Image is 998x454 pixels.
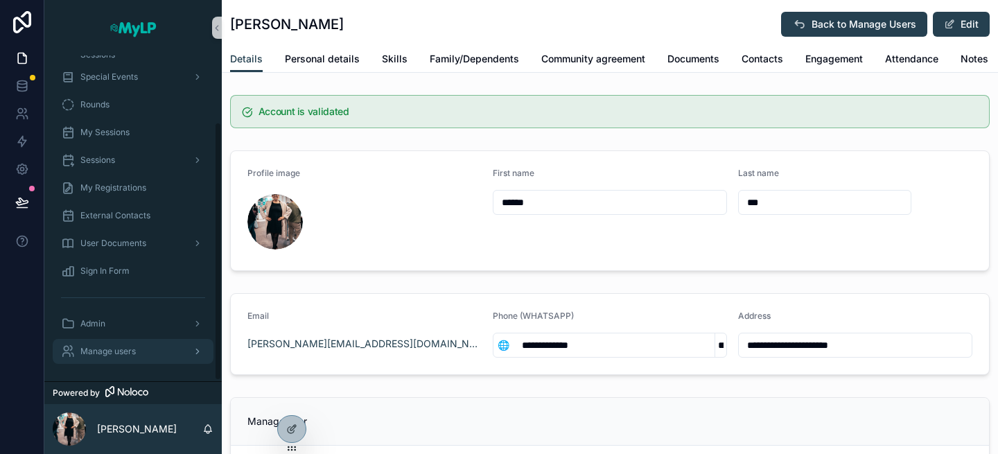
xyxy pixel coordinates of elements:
[247,337,482,351] a: [PERSON_NAME][EMAIL_ADDRESS][DOMAIN_NAME]
[885,52,938,66] span: Attendance
[430,52,519,66] span: Family/Dependents
[781,12,927,37] button: Back to Manage Users
[667,46,719,74] a: Documents
[80,346,136,357] span: Manage users
[53,120,213,145] a: My Sessions
[44,381,222,404] a: Powered by
[80,238,146,249] span: User Documents
[805,52,863,66] span: Engagement
[885,46,938,74] a: Attendance
[53,64,213,89] a: Special Events
[247,415,307,427] span: Manage user
[247,168,300,178] span: Profile image
[285,52,360,66] span: Personal details
[285,46,360,74] a: Personal details
[493,333,514,358] button: Select Button
[80,71,138,82] span: Special Events
[812,17,916,31] span: Back to Manage Users
[933,12,990,37] button: Edit
[230,52,263,66] span: Details
[667,52,719,66] span: Documents
[53,339,213,364] a: Manage users
[80,318,105,329] span: Admin
[80,99,110,110] span: Rounds
[230,46,263,73] a: Details
[382,52,408,66] span: Skills
[53,387,100,399] span: Powered by
[541,46,645,74] a: Community agreement
[742,52,783,66] span: Contacts
[493,311,574,321] span: Phone (WHATSAPP)
[97,422,177,436] p: [PERSON_NAME]
[53,175,213,200] a: My Registrations
[80,127,130,138] span: My Sessions
[53,92,213,117] a: Rounds
[961,52,988,66] span: Notes
[259,107,978,116] h5: Account is validated
[247,311,269,321] span: Email
[961,46,988,74] a: Notes
[738,168,779,178] span: Last name
[80,210,150,221] span: External Contacts
[53,259,213,283] a: Sign In Form
[109,17,157,39] img: App logo
[493,168,534,178] span: First name
[53,231,213,256] a: User Documents
[53,311,213,336] a: Admin
[498,338,509,352] span: 🌐
[53,148,213,173] a: Sessions
[80,265,130,277] span: Sign In Form
[44,55,222,381] div: scrollable content
[80,182,146,193] span: My Registrations
[738,311,771,321] span: Address
[541,52,645,66] span: Community agreement
[805,46,863,74] a: Engagement
[230,15,344,34] h1: [PERSON_NAME]
[53,203,213,228] a: External Contacts
[382,46,408,74] a: Skills
[430,46,519,74] a: Family/Dependents
[80,155,115,166] span: Sessions
[742,46,783,74] a: Contacts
